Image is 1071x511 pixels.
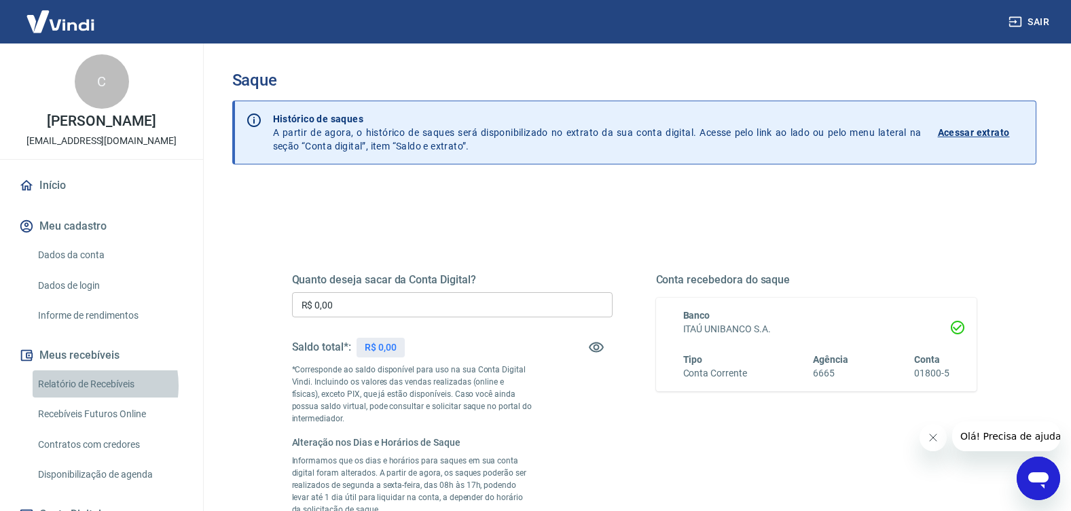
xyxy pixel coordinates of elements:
h6: Alteração nos Dias e Horários de Saque [292,436,532,449]
img: Vindi [16,1,105,42]
p: A partir de agora, o histórico de saques será disponibilizado no extrato da sua conta digital. Ac... [273,112,922,153]
div: C [75,54,129,109]
a: Dados de login [33,272,187,300]
iframe: Mensagem da empresa [952,421,1060,451]
h6: ITAÚ UNIBANCO S.A. [683,322,949,336]
p: [EMAIL_ADDRESS][DOMAIN_NAME] [26,134,177,148]
iframe: Fechar mensagem [920,424,947,451]
h3: Saque [232,71,1036,90]
span: Tipo [683,354,703,365]
button: Meus recebíveis [16,340,187,370]
a: Dados da conta [33,241,187,269]
p: Acessar extrato [938,126,1010,139]
a: Contratos com credores [33,431,187,459]
h6: 01800-5 [914,366,949,381]
a: Informe de rendimentos [33,302,187,330]
a: Recebíveis Futuros Online [33,400,187,428]
p: *Corresponde ao saldo disponível para uso na sua Conta Digital Vindi. Incluindo os valores das ve... [292,364,532,425]
h5: Saldo total*: [292,340,351,354]
h5: Conta recebedora do saque [656,273,977,287]
h5: Quanto deseja sacar da Conta Digital? [292,273,613,287]
button: Sair [1006,10,1055,35]
span: Banco [683,310,710,321]
a: Disponibilização de agenda [33,461,187,489]
a: Acessar extrato [938,112,1025,153]
a: Relatório de Recebíveis [33,370,187,398]
p: Histórico de saques [273,112,922,126]
p: R$ 0,00 [365,340,397,355]
button: Meu cadastro [16,211,187,241]
span: Olá! Precisa de ajuda? [8,10,114,20]
iframe: Botão para abrir a janela de mensagens [1017,457,1060,500]
a: Início [16,171,187,200]
h6: Conta Corrente [683,366,747,381]
span: Conta [914,354,940,365]
h6: 6665 [813,366,848,381]
p: [PERSON_NAME] [47,114,156,128]
span: Agência [813,354,848,365]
